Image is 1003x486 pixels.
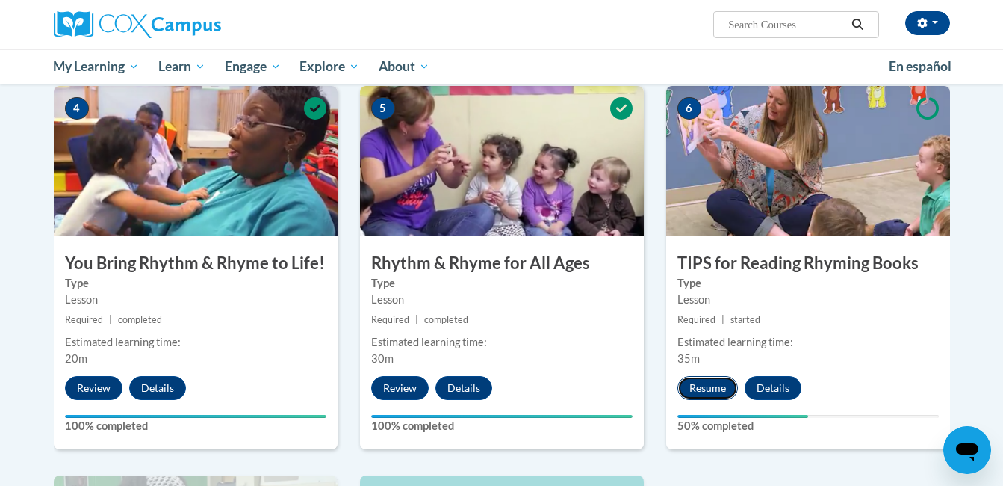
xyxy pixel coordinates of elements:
[727,16,846,34] input: Search Courses
[53,58,139,76] span: My Learning
[371,275,633,292] label: Type
[129,376,186,400] button: Details
[371,334,633,351] div: Estimated learning time:
[677,376,738,400] button: Resume
[905,11,950,35] button: Account Settings
[879,51,961,82] a: En español
[371,292,633,308] div: Lesson
[371,97,395,120] span: 5
[215,49,291,84] a: Engage
[371,415,633,418] div: Your progress
[44,49,149,84] a: My Learning
[371,418,633,434] label: 100% completed
[371,376,429,400] button: Review
[371,314,409,325] span: Required
[677,275,939,292] label: Type
[65,376,122,400] button: Review
[31,49,972,84] div: Main menu
[730,314,760,325] span: started
[677,314,715,325] span: Required
[415,314,418,325] span: |
[65,275,326,292] label: Type
[54,11,338,38] a: Cox Campus
[745,376,801,400] button: Details
[943,426,991,474] iframe: Button to launch messaging window
[65,97,89,120] span: 4
[65,292,326,308] div: Lesson
[371,352,394,365] span: 30m
[54,252,338,275] h3: You Bring Rhythm & Rhyme to Life!
[360,86,644,236] img: Course Image
[424,314,468,325] span: completed
[379,58,429,76] span: About
[65,415,326,418] div: Your progress
[299,58,359,76] span: Explore
[118,314,162,325] span: completed
[677,292,939,308] div: Lesson
[677,352,700,365] span: 35m
[65,352,87,365] span: 20m
[666,252,950,275] h3: TIPS for Reading Rhyming Books
[889,58,951,74] span: En español
[65,314,103,325] span: Required
[225,58,281,76] span: Engage
[666,86,950,236] img: Course Image
[677,334,939,351] div: Estimated learning time:
[677,418,939,434] label: 50% completed
[290,49,369,84] a: Explore
[435,376,492,400] button: Details
[677,97,701,120] span: 6
[109,314,112,325] span: |
[158,58,205,76] span: Learn
[149,49,215,84] a: Learn
[54,86,338,236] img: Course Image
[721,314,724,325] span: |
[369,49,439,84] a: About
[65,418,326,434] label: 100% completed
[360,252,644,275] h3: Rhythm & Rhyme for All Ages
[65,334,326,351] div: Estimated learning time:
[677,415,808,418] div: Your progress
[846,16,869,34] button: Search
[54,11,221,38] img: Cox Campus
